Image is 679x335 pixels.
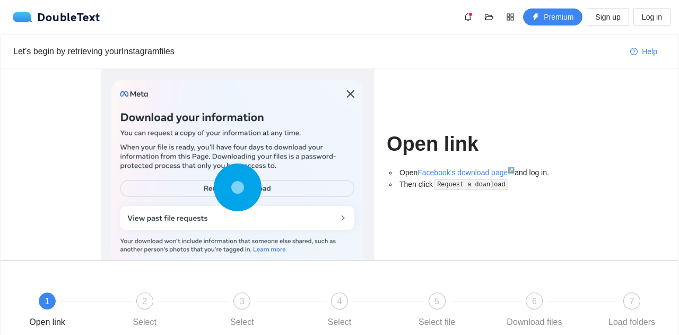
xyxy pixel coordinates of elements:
[532,297,537,306] span: 6
[13,12,100,22] a: logoDoubleText
[397,178,578,191] li: Then click
[544,11,573,23] span: Premium
[595,11,620,23] span: Sign up
[142,297,147,306] span: 2
[434,297,439,306] span: 5
[622,43,666,60] button: question-circleHelp
[397,167,578,178] li: Open and log in.
[532,13,539,22] span: thunderbolt
[460,13,476,21] span: bell
[337,297,342,306] span: 4
[13,12,100,22] div: DoubleText
[503,293,601,331] div: 6Download files
[508,167,515,173] sup: ↗
[459,8,476,25] button: bell
[13,12,37,22] img: logo
[434,179,508,190] code: Request a download
[608,314,655,331] div: Load folders
[523,8,582,25] button: thunderboltPremium
[481,8,498,25] button: folder-open
[502,13,518,21] span: appstore
[45,297,50,306] span: 1
[387,132,578,157] h1: Open link
[13,45,622,58] div: Let's begin by retrieving your Instagram files
[16,293,114,331] div: 1Open link
[29,314,65,331] div: Open link
[642,11,662,23] span: Log in
[587,8,629,25] button: Sign up
[417,168,515,177] a: Facebook's download page↗
[507,314,562,331] div: Download files
[601,293,663,331] div: 7Load folders
[642,46,657,57] span: Help
[630,48,638,56] span: question-circle
[481,13,497,21] span: folder-open
[630,297,634,306] span: 7
[240,297,245,306] span: 3
[502,8,519,25] button: appstore
[633,8,671,25] button: Log in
